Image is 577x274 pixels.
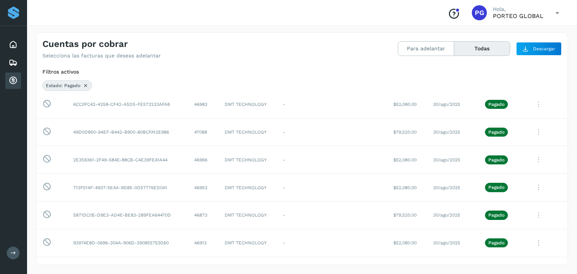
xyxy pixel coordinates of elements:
p: PORTEO GLOBAL [493,12,544,20]
p: Pagado [488,240,504,245]
td: - [277,229,387,257]
td: - [277,202,387,229]
td: 46873 [188,202,219,229]
td: 46966 [188,146,219,174]
td: DMT TECHNOLOGY [219,202,276,229]
td: 5871DC0E-D9E3-AD4E-BE83-289FEA64470D [67,202,188,229]
td: 93974E8D-0696-304A-906D-3908557E9260 [67,229,188,257]
td: - [277,174,387,202]
td: DMT TECHNOLOGY [219,229,276,257]
td: 46983 [188,90,219,118]
td: $52,080.00 [387,174,427,202]
div: Filtros activos [42,68,562,76]
p: Pagado [488,157,504,163]
td: 30/ago/2025 [427,146,479,174]
p: Pagado [488,212,504,218]
p: Pagado [488,129,504,135]
td: 713F514F-4937-5E4A-9D85-0D57776ED0A1 [67,174,188,202]
p: Pagado [488,102,504,107]
div: Inicio [5,36,21,53]
td: DMT TECHNOLOGY [219,174,276,202]
div: Estado: Pagado [42,80,92,91]
p: Pagado [488,185,504,190]
td: 46953 [188,174,219,202]
button: Todas [454,42,510,56]
td: 46913 [188,229,219,257]
div: Embarques [5,54,21,71]
span: Descargar [533,45,555,52]
td: $79,520.00 [387,118,427,146]
p: Selecciona las facturas que deseas adelantar [42,53,161,59]
td: $52,080.00 [387,90,427,118]
td: - [277,146,387,174]
td: DMT TECHNOLOGY [219,146,276,174]
td: $79,520.00 [387,202,427,229]
button: Para adelantar [398,42,454,56]
td: - [277,118,387,146]
td: DMT TECHNOLOGY [219,118,276,146]
span: Estado: Pagado [46,82,80,89]
td: - [277,90,387,118]
td: 30/ago/2025 [427,174,479,202]
td: 2E359361-2F49-584E-88CB-C4E39FEA1A44 [67,146,188,174]
td: 49D0D850-94EF-B442-B900-80BCFA12E986 [67,118,188,146]
td: 30/ago/2025 [427,90,479,118]
td: 47088 [188,118,219,146]
button: Descargar [516,42,562,56]
td: DMT TECHNOLOGY [219,90,276,118]
p: Hola, [493,6,544,12]
td: $52,080.00 [387,229,427,257]
td: $52,080.00 [387,146,427,174]
h4: Cuentas por cobrar [42,39,128,50]
td: 30/ago/2025 [427,118,479,146]
td: 6CC0FC42-4258-CF42-A5D5-FE573233AFA8 [67,90,188,118]
td: 30/ago/2025 [427,229,479,257]
div: Cuentas por cobrar [5,72,21,89]
td: 30/ago/2025 [427,202,479,229]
